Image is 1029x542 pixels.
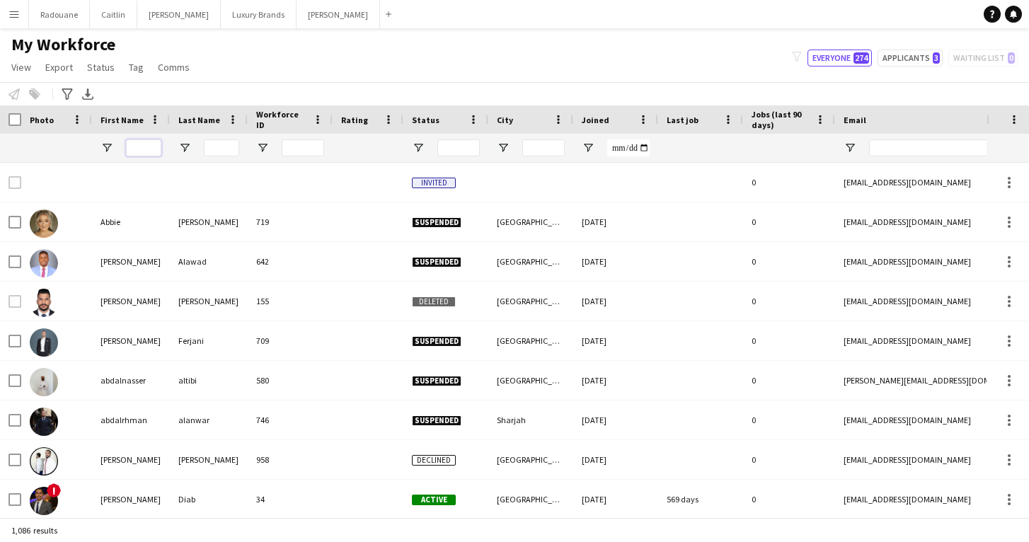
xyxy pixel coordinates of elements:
div: [PERSON_NAME] [92,282,170,321]
span: Photo [30,115,54,125]
div: [GEOGRAPHIC_DATA] [488,282,573,321]
div: [PERSON_NAME] [170,202,248,241]
span: Declined [412,455,456,466]
app-action-btn: Export XLSX [79,86,96,103]
button: Caitlin [90,1,137,28]
div: [DATE] [573,400,658,439]
div: [PERSON_NAME] [92,242,170,281]
div: Ferjani [170,321,248,360]
span: Status [412,115,439,125]
span: Last Name [178,115,220,125]
span: Tag [129,61,144,74]
div: [GEOGRAPHIC_DATA] [488,480,573,519]
img: Abdalaziz Alawad [30,249,58,277]
button: [PERSON_NAME] [137,1,221,28]
img: Abdallah Ferjani [30,328,58,357]
button: Applicants3 [878,50,943,67]
span: Comms [158,61,190,74]
button: Open Filter Menu [256,142,269,154]
div: Alawad [170,242,248,281]
div: [GEOGRAPHIC_DATA] [488,242,573,281]
span: Jobs (last 90 days) [752,109,810,130]
div: [DATE] [573,202,658,241]
span: Suspended [412,217,461,228]
button: Open Filter Menu [497,142,510,154]
div: 0 [743,321,835,360]
div: 0 [743,440,835,479]
div: [DATE] [573,321,658,360]
span: First Name [100,115,144,125]
div: [PERSON_NAME] [92,480,170,519]
span: Export [45,61,73,74]
div: 0 [743,400,835,439]
input: Workforce ID Filter Input [282,139,324,156]
div: 0 [743,480,835,519]
span: 3 [933,52,940,64]
a: Export [40,58,79,76]
div: 709 [248,321,333,360]
span: Email [844,115,866,125]
input: Row Selection is disabled for this row (unchecked) [8,295,21,308]
div: 580 [248,361,333,400]
span: My Workforce [11,34,115,55]
span: City [497,115,513,125]
div: [DATE] [573,480,658,519]
img: Abbie Fisher [30,209,58,238]
input: First Name Filter Input [126,139,161,156]
div: Sharjah [488,400,573,439]
button: [PERSON_NAME] [297,1,380,28]
img: Abdallah Abu Naim [30,289,58,317]
input: Last Name Filter Input [204,139,239,156]
div: abdalnasser [92,361,170,400]
input: Joined Filter Input [607,139,650,156]
span: ! [47,483,61,497]
span: View [11,61,31,74]
div: [PERSON_NAME] [92,321,170,360]
span: Deleted [412,296,456,307]
div: 0 [743,163,835,202]
button: Open Filter Menu [100,142,113,154]
span: Workforce ID [256,109,307,130]
button: Radouane [29,1,90,28]
div: [PERSON_NAME] [170,440,248,479]
a: View [6,58,37,76]
div: 0 [743,242,835,281]
span: Active [412,495,456,505]
div: Diab [170,480,248,519]
img: abdalnasser altibi [30,368,58,396]
span: Suspended [412,376,461,386]
div: [GEOGRAPHIC_DATA] [488,361,573,400]
div: 0 [743,282,835,321]
div: 155 [248,282,333,321]
button: Open Filter Menu [582,142,594,154]
div: abdalrhman [92,400,170,439]
div: [DATE] [573,440,658,479]
div: 958 [248,440,333,479]
img: Abdel Jaleel Elsharief [30,447,58,475]
img: Abdel rahman Diab [30,487,58,515]
button: Open Filter Menu [412,142,425,154]
div: [PERSON_NAME] [170,282,248,321]
button: Everyone274 [807,50,872,67]
app-action-btn: Advanced filters [59,86,76,103]
div: [GEOGRAPHIC_DATA] [488,440,573,479]
div: 34 [248,480,333,519]
div: 719 [248,202,333,241]
div: alanwar [170,400,248,439]
div: 746 [248,400,333,439]
span: Last job [667,115,699,125]
input: Row Selection is disabled for this row (unchecked) [8,176,21,189]
a: Status [81,58,120,76]
div: 569 days [658,480,743,519]
div: [PERSON_NAME] [92,440,170,479]
span: Status [87,61,115,74]
div: Abbie [92,202,170,241]
span: Invited [412,178,456,188]
span: 274 [853,52,869,64]
button: Open Filter Menu [178,142,191,154]
a: Comms [152,58,195,76]
input: City Filter Input [522,139,565,156]
img: abdalrhman alanwar [30,408,58,436]
div: altibi [170,361,248,400]
div: [GEOGRAPHIC_DATA] [488,321,573,360]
